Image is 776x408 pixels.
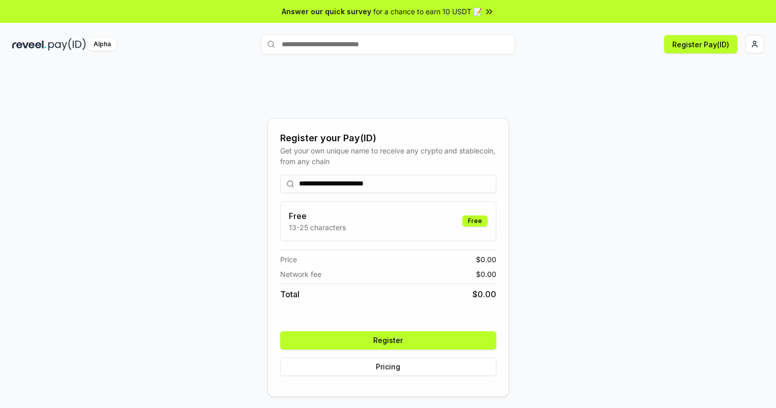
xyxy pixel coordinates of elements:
[280,131,496,145] div: Register your Pay(ID)
[282,6,371,17] span: Answer our quick survey
[88,38,116,51] div: Alpha
[12,38,46,51] img: reveel_dark
[280,331,496,350] button: Register
[289,210,346,222] h3: Free
[664,35,737,53] button: Register Pay(ID)
[476,269,496,279] span: $ 0.00
[280,254,297,265] span: Price
[462,215,488,227] div: Free
[472,288,496,300] span: $ 0.00
[280,145,496,167] div: Get your own unique name to receive any crypto and stablecoin, from any chain
[48,38,86,51] img: pay_id
[373,6,482,17] span: for a chance to earn 10 USDT 📝
[289,222,346,233] p: 13-25 characters
[476,254,496,265] span: $ 0.00
[280,358,496,376] button: Pricing
[280,269,321,279] span: Network fee
[280,288,300,300] span: Total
